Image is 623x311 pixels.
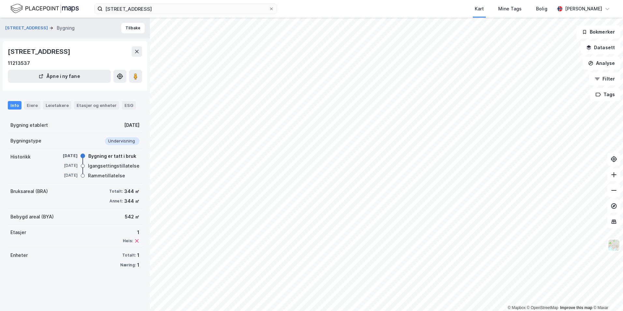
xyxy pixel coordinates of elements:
[590,280,623,311] div: Kontrollprogram for chat
[57,24,75,32] div: Bygning
[109,199,123,204] div: Annet:
[10,3,79,14] img: logo.f888ab2527a4732fd821a326f86c7f29.svg
[10,121,48,129] div: Bygning etablert
[508,305,526,310] a: Mapbox
[10,187,48,195] div: Bruksareal (BRA)
[8,46,72,57] div: [STREET_ADDRESS]
[122,253,136,258] div: Totalt:
[51,163,78,169] div: [DATE]
[8,101,22,110] div: Info
[10,153,31,161] div: Historikk
[124,197,139,205] div: 344 ㎡
[123,229,139,236] div: 1
[88,152,136,160] div: Bygning er tatt i bruk
[475,5,484,13] div: Kart
[560,305,592,310] a: Improve this map
[121,23,145,33] button: Tilbake
[24,101,40,110] div: Eiere
[590,88,620,101] button: Tags
[608,239,620,251] img: Z
[51,172,78,178] div: [DATE]
[122,101,136,110] div: ESG
[583,57,620,70] button: Analyse
[576,25,620,38] button: Bokmerker
[536,5,547,13] div: Bolig
[88,162,139,170] div: Igangsettingstillatelse
[590,280,623,311] iframe: Chat Widget
[120,262,136,268] div: Næring:
[109,189,123,194] div: Totalt:
[137,261,139,269] div: 1
[124,121,139,129] div: [DATE]
[124,187,139,195] div: 344 ㎡
[10,229,26,236] div: Etasjer
[103,4,269,14] input: Søk på adresse, matrikkel, gårdeiere, leietakere eller personer
[88,172,125,180] div: Rammetillatelse
[565,5,602,13] div: [PERSON_NAME]
[125,213,139,221] div: 542 ㎡
[137,251,139,259] div: 1
[589,72,620,85] button: Filter
[10,213,54,221] div: Bebygd areal (BYA)
[8,70,111,83] button: Åpne i ny fane
[10,137,41,145] div: Bygningstype
[581,41,620,54] button: Datasett
[43,101,71,110] div: Leietakere
[51,153,78,159] div: [DATE]
[10,251,28,259] div: Enheter
[498,5,522,13] div: Mine Tags
[8,59,30,67] div: 11213537
[527,305,558,310] a: OpenStreetMap
[77,102,117,108] div: Etasjer og enheter
[123,238,133,244] div: Heis:
[5,25,49,31] button: [STREET_ADDRESS]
